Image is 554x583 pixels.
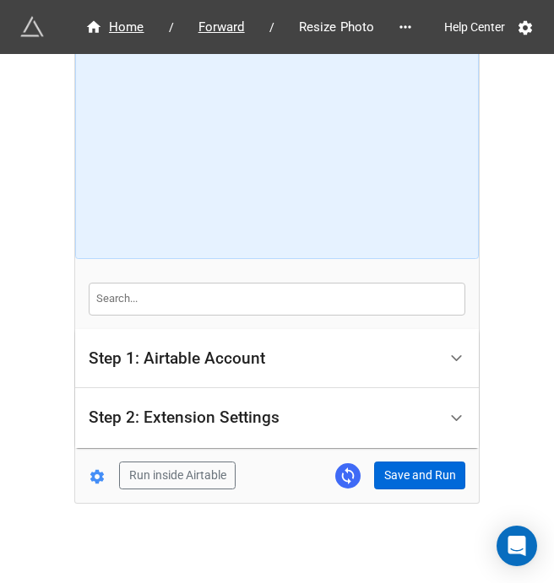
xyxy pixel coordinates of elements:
[91,51,464,245] iframe: How to Resize Images on Airtable in Bulk!
[85,18,144,37] div: Home
[119,462,236,490] button: Run inside Airtable
[89,283,465,315] input: Search...
[432,12,517,42] a: Help Center
[75,329,479,389] div: Step 1: Airtable Account
[269,19,274,36] li: /
[289,18,385,37] span: Resize Photo
[374,462,465,490] button: Save and Run
[169,19,174,36] li: /
[75,388,479,448] div: Step 2: Extension Settings
[68,17,162,37] a: Home
[497,526,537,566] div: Open Intercom Messenger
[20,15,44,39] img: miniextensions-icon.73ae0678.png
[181,17,263,37] a: Forward
[335,463,361,489] a: Sync Base Structure
[68,17,392,37] nav: breadcrumb
[188,18,255,37] span: Forward
[89,350,265,367] div: Step 1: Airtable Account
[89,409,280,426] div: Step 2: Extension Settings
